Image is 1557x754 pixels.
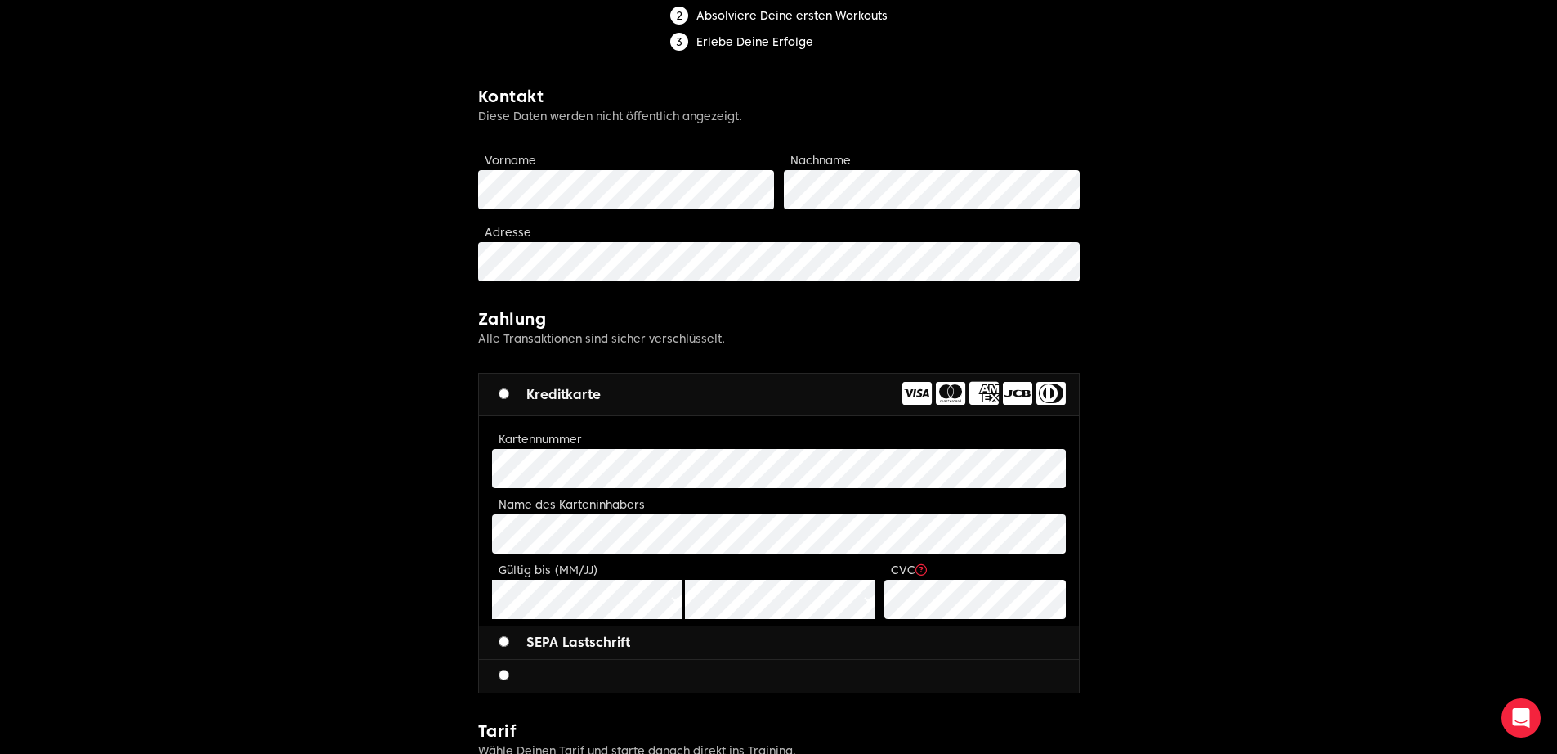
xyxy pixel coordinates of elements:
label: Kreditkarte [499,385,601,405]
label: Adresse [485,226,531,239]
label: CVC [891,563,927,577]
label: Nachname [790,154,851,167]
h2: Tarif [478,720,1080,743]
label: Name des Karteninhabers [499,498,645,511]
p: Alle Transaktionen sind sicher verschlüsselt. [478,330,1080,347]
li: Erlebe Deine Erfolge [670,33,888,51]
div: Open Intercom Messenger [1501,698,1541,738]
h2: Zahlung [478,307,1080,330]
label: SEPA Lastschrift [499,633,630,653]
label: Kartennummer [499,433,582,446]
input: Kreditkarte [499,388,509,399]
input: SEPA Lastschrift [499,636,509,647]
label: Gültig bis (MM/JJ) [499,563,598,577]
li: Absolviere Deine ersten Workouts [670,7,888,25]
h2: Kontakt [478,85,1080,108]
p: Diese Daten werden nicht öffentlich angezeigt. [478,108,1080,124]
label: Vorname [485,154,536,167]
